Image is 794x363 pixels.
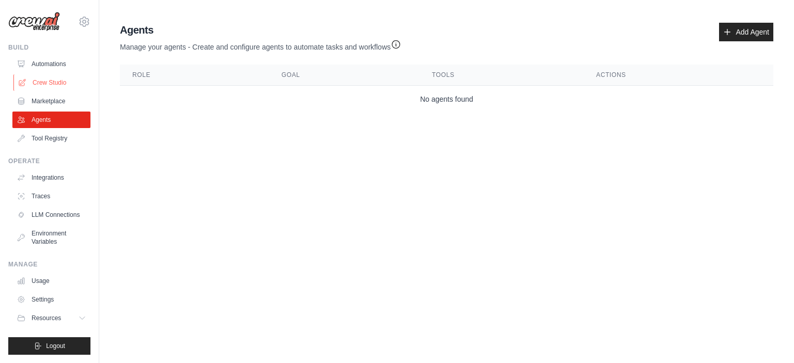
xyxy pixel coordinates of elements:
a: Usage [12,273,90,289]
p: Manage your agents - Create and configure agents to automate tasks and workflows [120,37,401,52]
a: Agents [12,112,90,128]
div: Build [8,43,90,52]
a: Add Agent [719,23,773,41]
h2: Agents [120,23,401,37]
a: Environment Variables [12,225,90,250]
th: Role [120,65,269,86]
a: LLM Connections [12,207,90,223]
img: Logo [8,12,60,31]
div: Operate [8,157,90,165]
a: Marketplace [12,93,90,109]
th: Actions [584,65,773,86]
th: Goal [269,65,420,86]
span: Resources [32,314,61,322]
button: Logout [8,337,90,355]
button: Resources [12,310,90,326]
a: Integrations [12,169,90,186]
td: No agents found [120,86,773,113]
span: Logout [46,342,65,350]
a: Automations [12,56,90,72]
a: Traces [12,188,90,204]
th: Tools [420,65,584,86]
a: Settings [12,291,90,308]
a: Tool Registry [12,130,90,147]
a: Crew Studio [13,74,91,91]
div: Manage [8,260,90,269]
